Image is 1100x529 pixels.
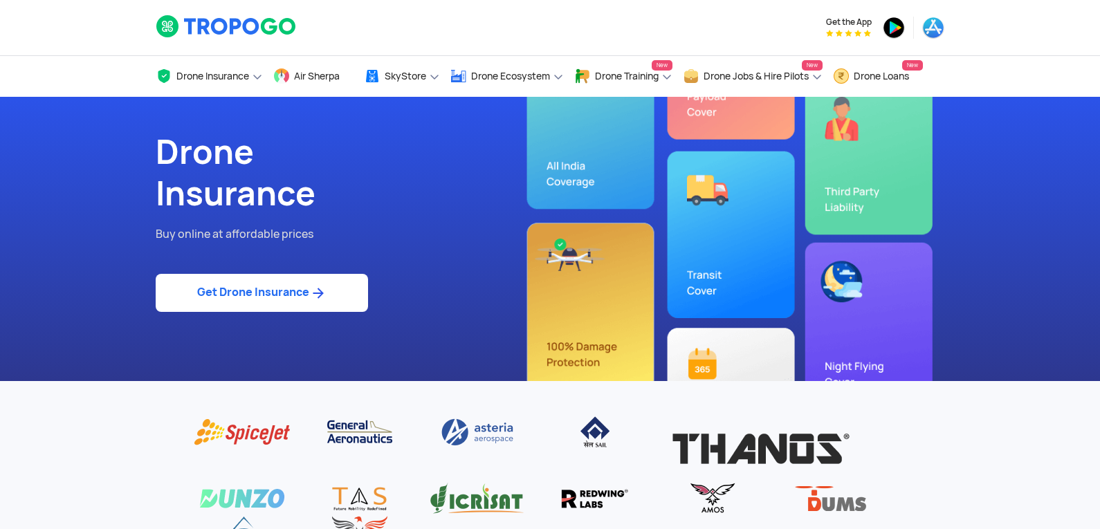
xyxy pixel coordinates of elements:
span: Drone Jobs & Hire Pilots [704,71,809,82]
a: Drone Jobs & Hire PilotsNew [683,56,823,97]
img: Thanos Technologies [664,416,858,482]
span: Drone Training [595,71,659,82]
span: New [902,60,923,71]
a: Drone Ecosystem [450,56,564,97]
span: Drone Insurance [176,71,249,82]
img: App Raking [826,30,871,37]
span: Drone Ecosystem [471,71,550,82]
span: New [802,60,823,71]
img: TAS [311,482,408,515]
img: Dunzo [194,482,291,515]
img: IISCO Steel Plant [547,416,643,449]
a: SkyStore [364,56,440,97]
span: Get the App [826,17,872,28]
img: ic_playstore.png [883,17,905,39]
img: AMOS [664,482,761,515]
img: ic_arrow_forward_blue.svg [309,285,327,301]
a: Air Sherpa [273,56,354,97]
img: Vicrisat [429,482,526,515]
span: SkyStore [385,71,426,82]
img: Spice Jet [194,416,291,449]
span: Air Sherpa [294,71,340,82]
img: DUMS [782,482,879,515]
p: Buy online at affordable prices [156,225,540,243]
img: Asteria aerospace [429,416,526,449]
img: Redwing labs [547,482,643,515]
a: Get Drone Insurance [156,274,368,312]
img: ic_appstore.png [922,17,944,39]
span: Drone Loans [854,71,909,82]
h1: Drone Insurance [156,131,540,214]
img: General Aeronautics [311,416,408,449]
img: logoHeader.svg [156,15,297,38]
a: Drone LoansNew [833,56,923,97]
a: Drone TrainingNew [574,56,672,97]
span: New [652,60,672,71]
a: Drone Insurance [156,56,263,97]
